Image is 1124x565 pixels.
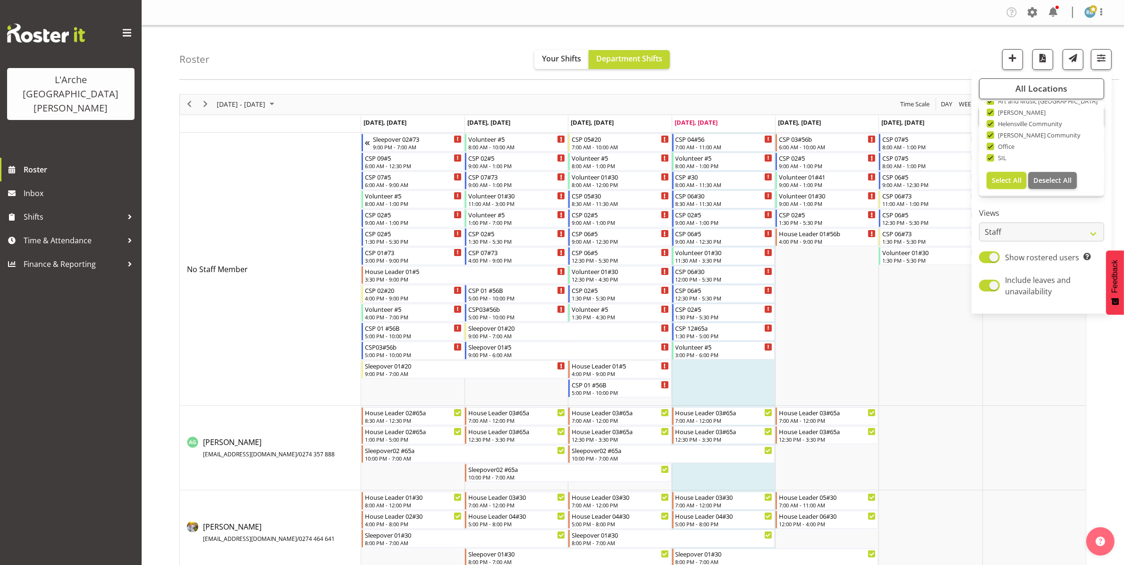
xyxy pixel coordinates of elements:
div: No Staff Member"s event - Volunteer 01#30 Begin From Wednesday, August 13, 2025 at 12:30:00 PM GM... [568,266,671,284]
span: Deselect All [1033,176,1072,185]
span: Inbox [24,186,137,200]
div: CSP 02#5 [572,285,668,295]
div: CSP 02#5 [365,210,462,219]
div: Adrian Garduque"s event - Sleepover02 #65a Begin From Wednesday, August 13, 2025 at 10:00:00 PM G... [568,445,775,463]
div: House Leader 03#30 [572,492,668,502]
button: Timeline Day [939,98,954,110]
div: Adrian Garduque"s event - House Leader 03#65a Begin From Wednesday, August 13, 2025 at 12:30:00 P... [568,426,671,444]
div: 8:00 AM - 12:00 PM [572,181,668,188]
div: No Staff Member"s event - CSP 02#5 Begin From Thursday, August 14, 2025 at 9:00:00 AM GMT+12:00 E... [672,209,775,227]
span: 0274 357 888 [299,450,335,458]
div: 5:00 PM - 10:00 PM [572,389,668,396]
div: CSP 06#30 [676,191,772,200]
button: Download a PDF of the roster according to the set date range. [1032,49,1053,70]
div: No Staff Member"s event - CSP 06#30 Begin From Thursday, August 14, 2025 at 8:30:00 AM GMT+12:00 ... [672,190,775,208]
div: No Staff Member"s event - Sleepover 02#73 Begin From Sunday, August 10, 2025 at 9:00:00 PM GMT+12... [362,134,464,152]
div: Aizza Garduque"s event - House Leader 04#30 Begin From Wednesday, August 13, 2025 at 5:00:00 PM G... [568,511,671,529]
span: Your Shifts [542,53,581,64]
div: No Staff Member"s event - Volunteer #5 Begin From Thursday, August 14, 2025 at 3:00:00 PM GMT+12:... [672,342,775,360]
div: No Staff Member"s event - Volunteer #5 Begin From Tuesday, August 12, 2025 at 1:00:00 PM GMT+12:0... [465,209,567,227]
div: No Staff Member"s event - CSP 02#20 Begin From Monday, August 11, 2025 at 4:00:00 PM GMT+12:00 En... [362,285,464,303]
div: 7:00 AM - 12:00 PM [572,501,668,509]
div: CSP03#56b [468,304,565,314]
div: No Staff Member"s event - CSP 07#5 Begin From Saturday, August 16, 2025 at 8:00:00 AM GMT+12:00 E... [879,153,981,171]
div: 1:30 PM - 5:00 PM [676,332,772,340]
div: No Staff Member"s event - Volunteer 01#30 Begin From Saturday, August 16, 2025 at 1:30:00 PM GMT+... [879,247,981,265]
div: CSP 06#5 [676,229,772,238]
div: No Staff Member"s event - CSP 06#5 Begin From Thursday, August 14, 2025 at 9:00:00 AM GMT+12:00 E... [672,228,775,246]
div: 8:00 AM - 1:00 PM [572,162,668,170]
div: 9:00 AM - 1:00 PM [468,162,565,170]
button: All Locations [979,78,1104,99]
div: No Staff Member"s event - CSP 07#73 Begin From Tuesday, August 12, 2025 at 9:00:00 AM GMT+12:00 E... [465,171,567,189]
div: House Leader 03#30 [468,492,565,502]
div: Volunteer 01#30 [779,191,876,200]
div: No Staff Member"s event - CSP 02#5 Begin From Friday, August 15, 2025 at 1:30:00 PM GMT+12:00 End... [776,209,878,227]
div: Sleepover02 #65a [572,445,772,455]
div: No Staff Member"s event - CSP 06#73 Begin From Saturday, August 16, 2025 at 1:30:00 PM GMT+12:00 ... [879,228,981,246]
div: No Staff Member"s event - CSP 07#73 Begin From Tuesday, August 12, 2025 at 4:00:00 PM GMT+12:00 E... [465,247,567,265]
div: 8:00 AM - 10:00 AM [468,143,565,151]
div: 4:00 PM - 7:00 PM [365,313,462,321]
div: CSP 04#56 [676,134,772,144]
div: Aizza Garduque"s event - House Leader 04#30 Begin From Tuesday, August 12, 2025 at 5:00:00 PM GMT... [465,511,567,529]
div: 9:00 AM - 1:00 PM [572,219,668,226]
a: No Staff Member [187,264,248,275]
button: August 2025 [215,98,279,110]
div: Volunteer #5 [572,304,668,314]
div: No Staff Member"s event - CSP 05#30 Begin From Wednesday, August 13, 2025 at 8:30:00 AM GMT+12:00... [568,190,671,208]
button: Next [199,98,212,110]
div: 1:30 PM - 5:30 PM [882,257,979,264]
span: Time Scale [899,98,930,110]
td: Adrian Garduque resource [180,406,361,490]
div: Adrian Garduque"s event - House Leader 03#65a Begin From Tuesday, August 12, 2025 at 12:30:00 PM ... [465,426,567,444]
div: CSP 02#5 [779,153,876,163]
div: Aizza Garduque"s event - House Leader 01#30 Begin From Monday, August 11, 2025 at 8:00:00 AM GMT+... [362,492,464,510]
div: Aizza Garduque"s event - House Leader 03#30 Begin From Wednesday, August 13, 2025 at 7:00:00 AM G... [568,492,671,510]
span: [PERSON_NAME] [994,109,1046,116]
div: 11:00 AM - 3:00 PM [468,200,565,207]
div: CSP 05#30 [572,191,668,200]
div: 8:30 AM - 12:30 PM [365,417,462,424]
div: 4:00 PM - 9:00 PM [468,257,565,264]
div: 4:00 PM - 9:00 PM [365,294,462,302]
td: No Staff Member resource [180,133,361,406]
div: 7:00 AM - 12:00 PM [572,417,668,424]
div: 9:00 AM - 1:00 PM [468,181,565,188]
div: CSP 03#56b [779,134,876,144]
div: 9:00 AM - 12:30 PM [882,181,979,188]
div: Sleepover 02#73 [373,134,462,144]
button: Select All [987,172,1027,189]
div: 12:30 PM - 5:30 PM [676,294,772,302]
div: Sleepover02 #65a [468,464,669,474]
div: 3:00 PM - 6:00 PM [676,351,772,359]
div: Aizza Garduque"s event - House Leader 03#30 Begin From Tuesday, August 12, 2025 at 7:00:00 AM GMT... [465,492,567,510]
img: robin-buch3407.jpg [1084,7,1096,18]
div: House Leader 01#5 [365,266,566,276]
div: Volunteer 01#30 [572,172,668,181]
div: No Staff Member"s event - CSP 09#5 Begin From Monday, August 11, 2025 at 6:00:00 AM GMT+12:00 End... [362,153,464,171]
div: CSP 02#5 [468,153,565,163]
div: Adrian Garduque"s event - House Leader 03#65a Begin From Thursday, August 14, 2025 at 12:30:00 PM... [672,426,775,444]
div: 3:30 PM - 9:00 PM [365,275,566,283]
div: 5:00 PM - 10:00 PM [365,332,462,340]
span: Time & Attendance [24,233,123,248]
div: 8:00 AM - 1:00 PM [365,200,462,207]
button: Previous [183,98,196,110]
div: No Staff Member"s event - Volunteer 01#30 Begin From Friday, August 15, 2025 at 9:00:00 AM GMT+12... [776,190,878,208]
div: 6:00 AM - 9:00 AM [365,181,462,188]
div: CSP 07#73 [468,172,565,181]
div: CSP 06#5 [572,248,668,257]
div: No Staff Member"s event - CSP 07#5 Begin From Monday, August 11, 2025 at 6:00:00 AM GMT+12:00 End... [362,171,464,189]
div: House Leader 03#65a [779,408,876,417]
div: 4:00 PM - 9:00 PM [779,238,876,245]
div: House Leader 03#30 [676,492,772,502]
div: No Staff Member"s event - Volunteer #5 Begin From Wednesday, August 13, 2025 at 1:30:00 PM GMT+12... [568,304,671,322]
div: Volunteer #5 [676,342,772,351]
div: 3:00 PM - 9:00 PM [365,257,462,264]
div: No Staff Member"s event - Volunteer #5 Begin From Monday, August 11, 2025 at 8:00:00 AM GMT+12:00... [362,190,464,208]
div: Adrian Garduque"s event - Sleepover02 #65a Begin From Tuesday, August 12, 2025 at 10:00:00 PM GMT... [465,464,671,482]
button: Time Scale [899,98,931,110]
div: 5:00 PM - 10:00 PM [468,313,565,321]
div: Adrian Garduque"s event - House Leader 02#65a Begin From Monday, August 11, 2025 at 8:30:00 AM GM... [362,407,464,425]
